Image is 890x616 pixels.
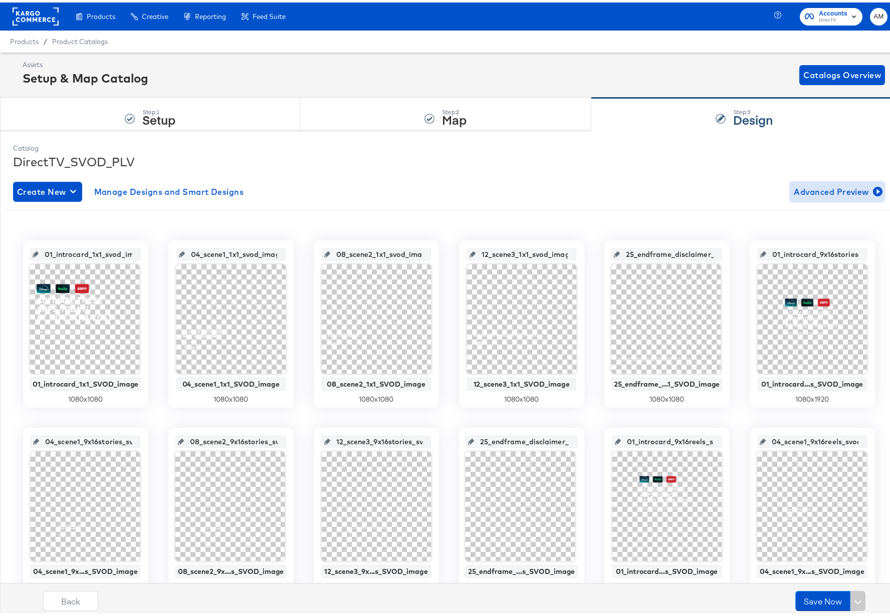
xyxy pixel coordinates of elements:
[39,35,52,43] span: /
[795,588,850,608] button: Save Now
[733,109,773,125] strong: Design
[17,182,78,196] span: Create New
[176,392,286,402] div: 1080 x 1080
[33,378,139,386] div: 01_introcard_1x1_SVOD_image
[467,392,576,402] div: 1080 x 1080
[87,10,115,18] span: Products
[10,35,39,43] span: Products
[470,378,574,386] div: 12_scene3_1x1_SVOD_image
[760,565,864,573] div: 04_scene1_9x...s_SVOD_image
[52,35,108,43] a: Product Catalogs
[611,392,723,402] div: 1080 x 1080
[790,179,884,199] button: Advanced Preview
[13,179,82,199] button: Create New
[870,6,887,23] button: AM
[442,109,467,125] strong: Map
[13,151,884,168] div: DirectTV_SVOD_PLV
[442,106,467,113] div: Step: 2
[799,63,885,83] button: Catalogs Overview
[23,58,148,67] div: Assets
[760,378,864,386] div: 01_introcard...s_SVOD_image
[13,141,884,151] div: Catalog
[324,378,428,386] div: 08_scene2_1x1_SVOD_image
[30,392,141,402] div: 1080 x 1080
[90,179,248,199] button: Manage Designs and Smart Designs
[23,67,148,84] div: Setup & Map Catalog
[322,392,431,402] div: 1080 x 1080
[800,6,862,23] button: AccountsDirecTV
[794,182,880,196] span: Advanced Preview
[615,565,719,573] div: 01_introcard...s_SVOD_image
[142,109,175,125] strong: Setup
[94,182,244,196] span: Manage Designs and Smart Designs
[142,10,168,18] span: Creative
[195,10,226,18] span: Reporting
[758,392,867,402] div: 1080 x 1920
[733,106,773,113] div: Step: 3
[253,10,286,18] span: Feed Suite
[468,565,575,573] div: 25_endframe_...s_SVOD_image
[819,6,847,17] span: Accounts
[874,9,883,20] span: AM
[142,106,175,113] div: Step: 1
[803,66,881,80] span: Catalogs Overview
[324,565,428,573] div: 12_scene3_9x...s_SVOD_image
[33,565,138,573] div: 04_scene1_9x...s_SVOD_image
[43,588,98,608] button: Back
[178,565,284,573] div: 08_scene2_9x...s_SVOD_image
[614,378,720,386] div: 25_endframe_...1_SVOD_image
[819,14,847,22] span: DirecTV
[179,378,283,386] div: 04_scene1_1x1_SVOD_image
